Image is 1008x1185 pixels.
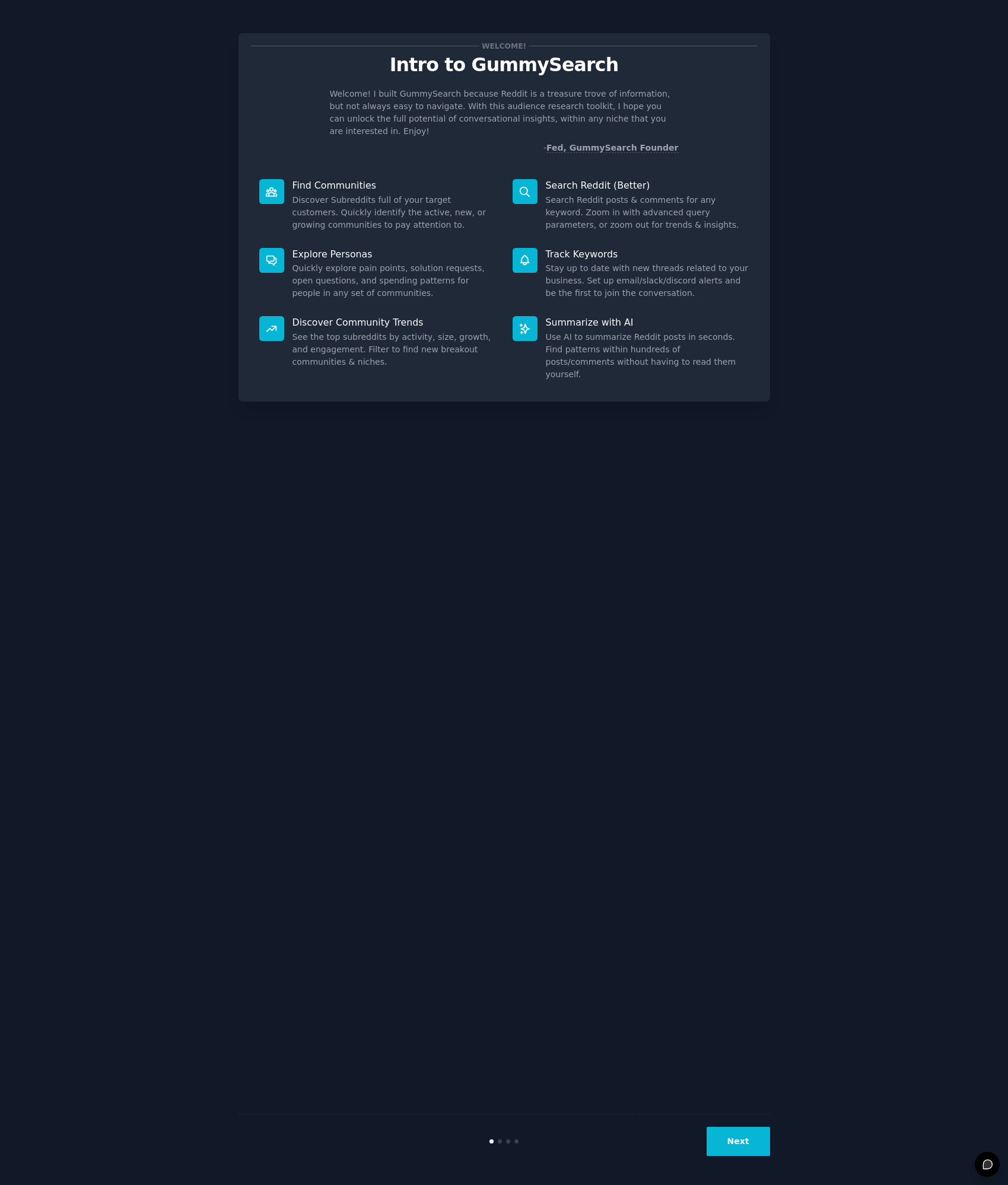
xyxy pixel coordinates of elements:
[330,88,679,138] p: Welcome! I built GummySearch because Reddit is a treasure trove of information, but not always ea...
[543,142,679,154] div: -
[292,194,496,231] dd: Discover Subreddits full of your target customers. Quickly identify the active, new, or growing c...
[479,40,528,52] span: Welcome!
[546,331,749,381] dd: Use AI to summarize Reddit posts in seconds. Find patterns within hundreds of posts/comments with...
[292,248,496,260] p: Explore Personas
[546,143,679,153] a: Fed, GummySearch Founder
[251,55,758,75] p: Intro to GummySearch
[546,194,749,231] dd: Search Reddit posts & comments for any keyword. Zoom in with advanced query parameters, or zoom o...
[292,179,496,192] p: Find Communities
[292,316,496,329] p: Discover Community Trends
[546,262,749,300] dd: Stay up to date with new threads related to your business. Set up email/slack/discord alerts and ...
[292,262,496,300] dd: Quickly explore pain points, solution requests, open questions, and spending patterns for people ...
[546,179,749,192] p: Search Reddit (Better)
[546,316,749,329] p: Summarize with AI
[707,1127,770,1156] button: Next
[292,331,496,368] dd: See the top subreddits by activity, size, growth, and engagement. Filter to find new breakout com...
[546,248,749,260] p: Track Keywords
